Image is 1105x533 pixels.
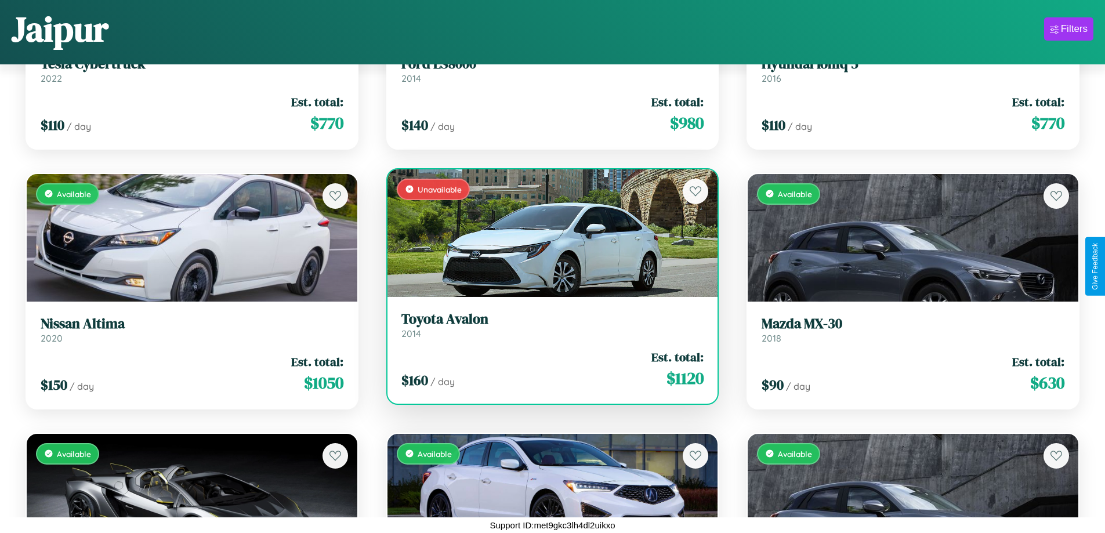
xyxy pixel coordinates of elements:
span: Est. total: [1012,93,1064,110]
span: $ 90 [762,375,784,394]
span: Unavailable [418,184,462,194]
span: $ 140 [401,115,428,135]
h3: Ford LS8000 [401,56,704,72]
h3: Nissan Altima [41,316,343,332]
h3: Mazda MX-30 [762,316,1064,332]
span: Est. total: [291,353,343,370]
span: / day [430,376,455,387]
h3: Tesla Cybertruck [41,56,343,72]
span: $ 630 [1030,371,1064,394]
span: $ 1120 [666,367,704,390]
div: Filters [1061,23,1088,35]
span: 2016 [762,72,781,84]
span: / day [67,121,91,132]
button: Filters [1044,17,1093,41]
span: $ 770 [310,111,343,135]
a: Hyundai Ioniq 52016 [762,56,1064,84]
h3: Hyundai Ioniq 5 [762,56,1064,72]
span: $ 150 [41,375,67,394]
a: Ford LS80002014 [401,56,704,84]
span: Est. total: [651,349,704,365]
span: Available [778,449,812,459]
span: / day [70,380,94,392]
a: Nissan Altima2020 [41,316,343,344]
span: 2014 [401,328,421,339]
span: $ 110 [762,115,785,135]
a: Mazda MX-302018 [762,316,1064,344]
span: $ 980 [670,111,704,135]
span: Available [778,189,812,199]
p: Support ID: met9gkc3lh4dl2uikxo [490,517,615,533]
span: 2018 [762,332,781,344]
span: 2022 [41,72,62,84]
span: Available [57,189,91,199]
span: Available [57,449,91,459]
span: $ 770 [1031,111,1064,135]
span: Est. total: [651,93,704,110]
h1: Jaipur [12,5,108,53]
a: Toyota Avalon2014 [401,311,704,339]
span: $ 160 [401,371,428,390]
span: Est. total: [1012,353,1064,370]
span: 2014 [401,72,421,84]
span: $ 1050 [304,371,343,394]
div: Give Feedback [1091,243,1099,290]
span: / day [786,380,810,392]
span: / day [430,121,455,132]
span: Available [418,449,452,459]
span: 2020 [41,332,63,344]
span: / day [788,121,812,132]
h3: Toyota Avalon [401,311,704,328]
span: Est. total: [291,93,343,110]
a: Tesla Cybertruck2022 [41,56,343,84]
span: $ 110 [41,115,64,135]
